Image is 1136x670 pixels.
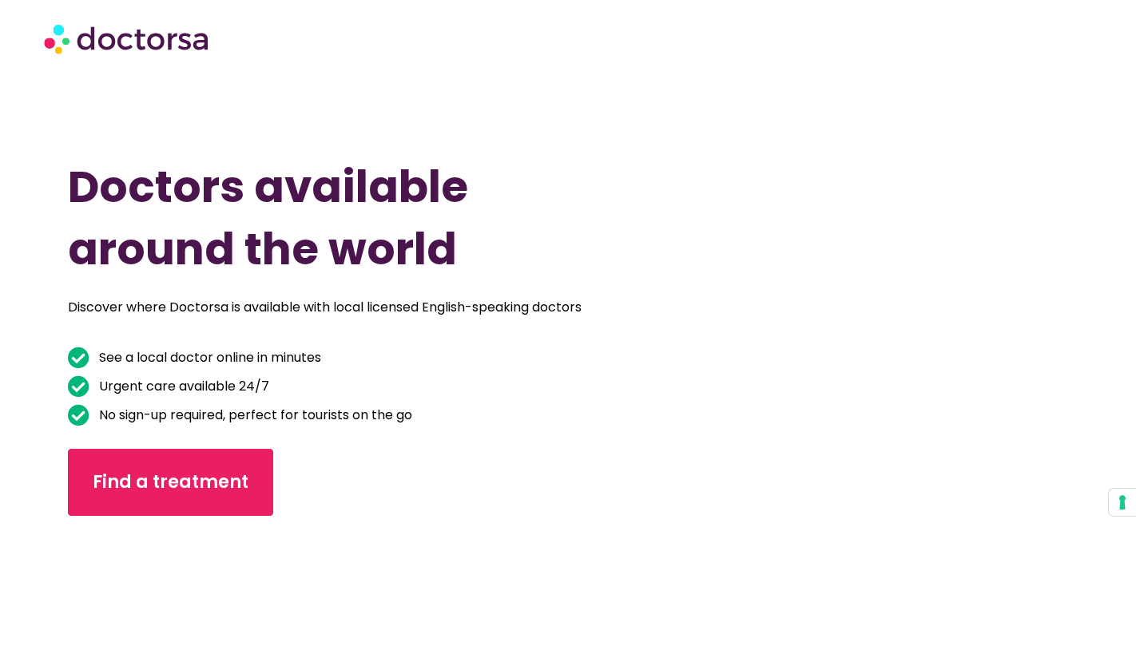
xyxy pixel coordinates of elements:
span: Find a treatment [93,470,248,495]
span: No sign-up required, perfect for tourists on the go [95,404,412,426]
span: See a local doctor online in minutes [95,347,321,369]
h1: Doctors available around the world [68,156,577,280]
p: Discover where Doctorsa is available with local licensed English-speaking doctors [68,296,918,319]
a: Find a treatment [68,449,273,516]
iframe: Customer reviews powered by Trustpilot [76,540,220,660]
button: Your consent preferences for tracking technologies [1109,489,1136,516]
span: Urgent care available 24/7 [95,375,269,398]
